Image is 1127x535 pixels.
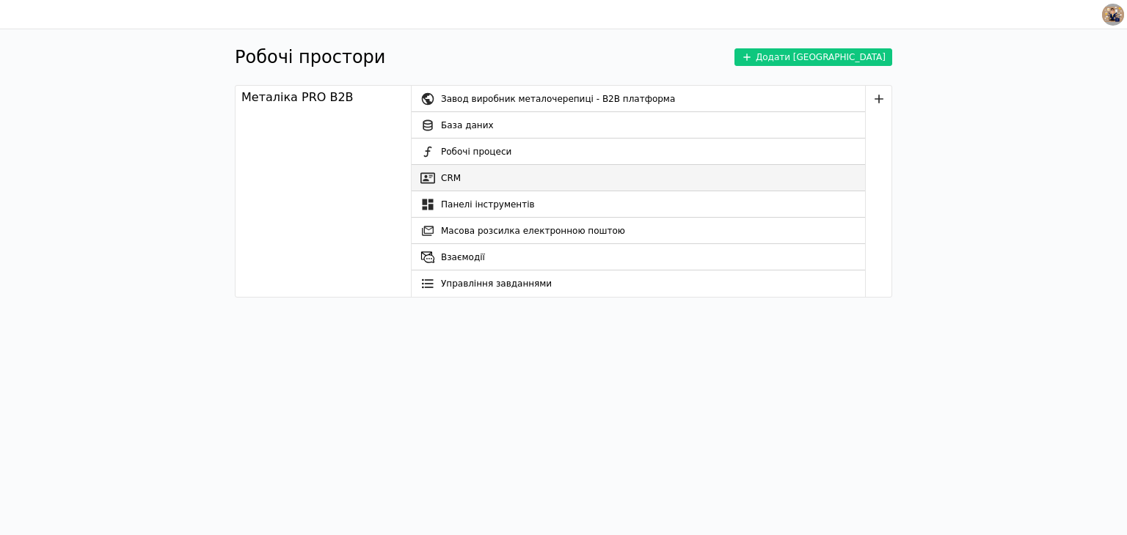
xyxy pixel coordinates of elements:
[412,112,865,139] a: База даних
[441,252,485,262] font: Взаємодії
[412,86,865,112] a: Завод виробник металочерепиці - B2B платформа
[235,47,385,67] font: Робочі простори
[412,191,865,218] a: Панелі інструментів
[412,139,865,165] a: Робочі процеси
[441,147,511,157] font: Робочі процеси
[441,120,494,130] font: База даних
[412,244,865,270] a: Взаємодії
[441,94,675,104] font: Завод виробник металочерепиці - B2B платформа
[441,173,461,183] font: CRM
[756,52,886,62] font: Додати [GEOGRAPHIC_DATA]
[441,199,535,210] font: Панелі інструментів
[412,218,865,244] a: Масова розсилка електронною поштою
[441,278,552,289] font: Управління завданнями
[241,90,354,104] font: Металіка PRO B2B
[734,48,892,66] button: Додати [GEOGRAPHIC_DATA]
[412,165,865,191] a: CRM
[1102,7,1124,21] img: 1758274860868-menedger1-700x473.jpg
[412,270,865,297] a: Управління завданнями
[441,226,625,236] font: Масова розсилка електронною поштою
